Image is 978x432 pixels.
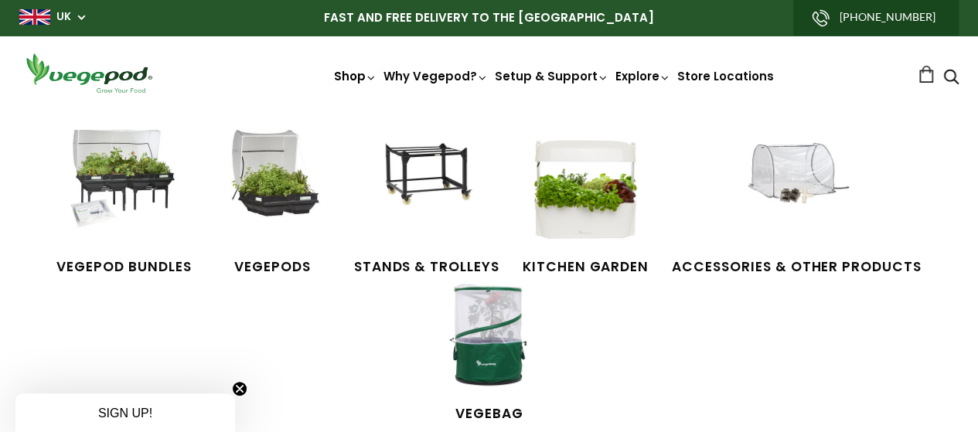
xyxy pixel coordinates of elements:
img: Raised Garden Kits [215,130,331,246]
button: Close teaser [232,381,247,396]
a: Accessories & Other Products [672,130,922,277]
span: Stands & Trolleys [354,257,499,277]
img: gb_large.png [19,9,50,25]
a: Setup & Support [495,68,609,84]
span: Vegepod Bundles [56,257,191,277]
a: Store Locations [677,68,774,84]
img: Accessories & Other Products [738,130,854,246]
img: Vegepod [19,51,158,95]
a: UK [56,9,71,25]
span: Vegepods [215,257,331,277]
a: Vegepod Bundles [56,130,191,277]
span: Kitchen Garden [523,257,649,277]
a: Stands & Trolleys [354,130,499,277]
a: Vegepods [215,130,331,277]
a: Search [943,70,959,87]
span: Accessories & Other Products [672,257,922,277]
span: SIGN UP! [98,406,152,420]
img: Vegepod Bundles [66,130,182,246]
a: Why Vegepod? [383,68,489,84]
a: Kitchen Garden [523,130,649,277]
img: Kitchen Garden [527,130,643,246]
img: Stands & Trolleys [369,130,485,246]
div: SIGN UP!Close teaser [15,393,235,432]
a: Explore [615,68,671,84]
img: VegeBag [431,277,547,393]
a: Shop [334,68,377,128]
a: VegeBag [431,277,547,423]
span: VegeBag [431,404,547,424]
